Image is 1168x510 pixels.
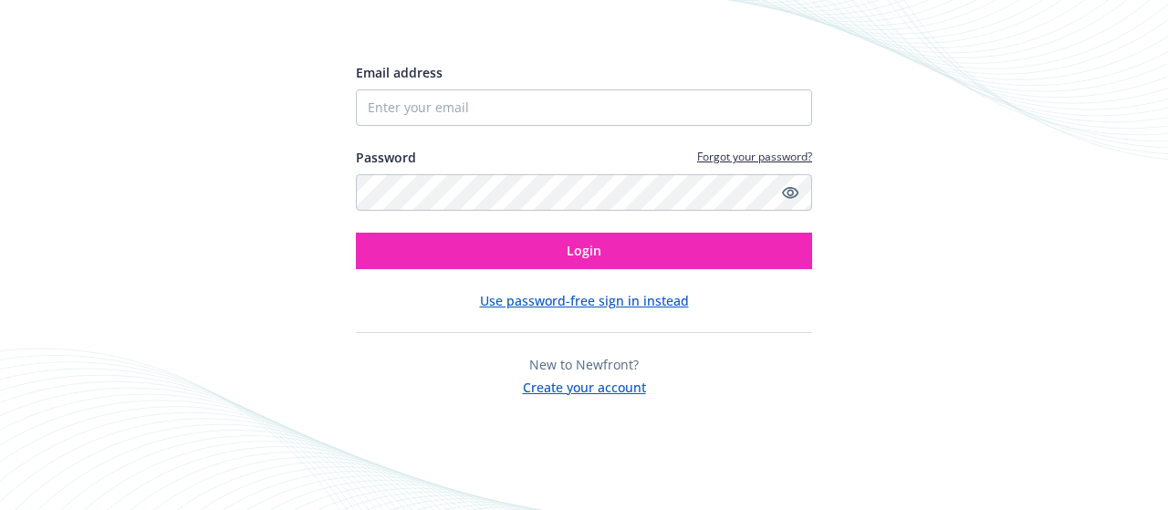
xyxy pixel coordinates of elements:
button: Use password-free sign in instead [480,291,689,310]
a: Forgot your password? [697,149,812,164]
span: Email address [356,64,443,81]
input: Enter your password [356,174,812,211]
button: Login [356,233,812,269]
span: New to Newfront? [529,356,639,373]
span: Login [567,242,601,259]
input: Enter your email [356,89,812,126]
a: Show password [779,182,801,203]
label: Password [356,148,416,167]
button: Create your account [523,374,646,397]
